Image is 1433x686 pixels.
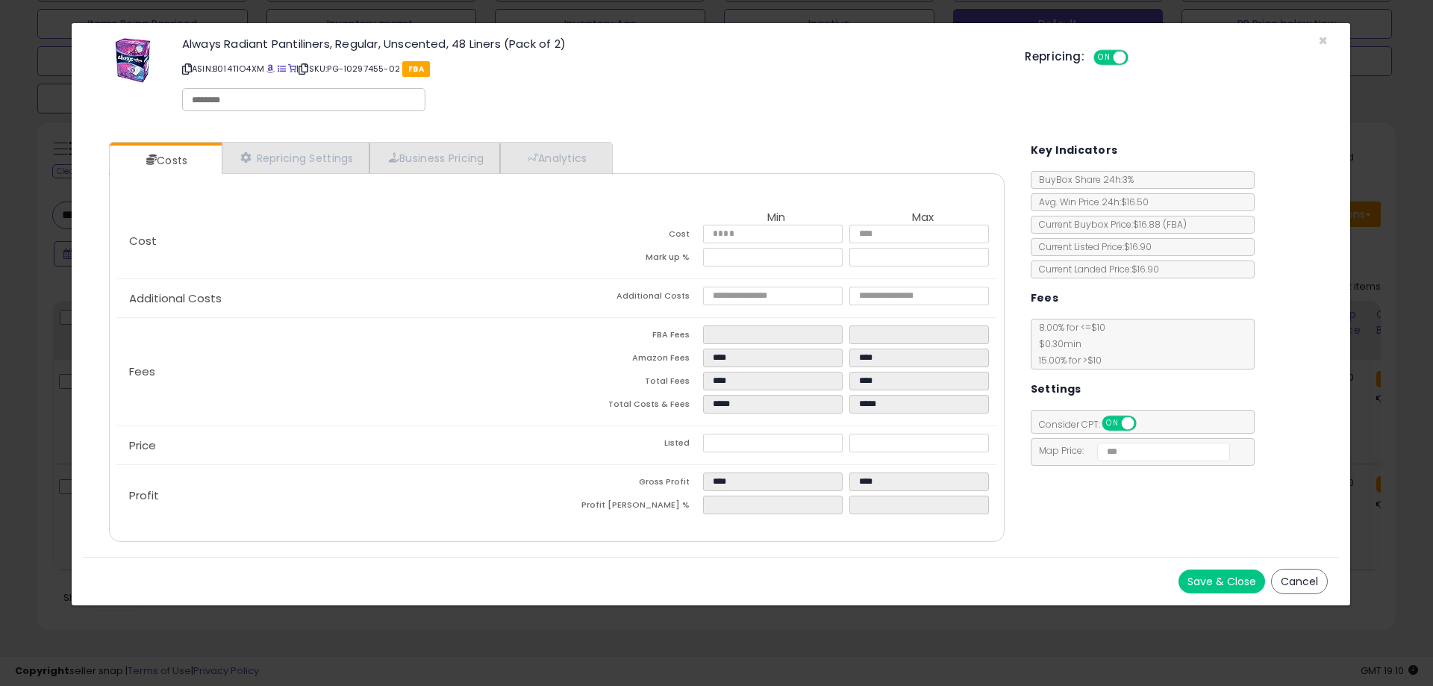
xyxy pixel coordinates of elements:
[1031,418,1156,431] span: Consider CPT:
[703,211,849,225] th: Min
[557,473,703,496] td: Gross Profit
[557,325,703,349] td: FBA Fees
[1134,417,1158,430] span: OFF
[1163,218,1187,231] span: ( FBA )
[117,440,557,452] p: Price
[369,143,500,173] a: Business Pricing
[266,63,275,75] a: BuyBox page
[182,57,1002,81] p: ASIN: B014TIO4XM | SKU: PG-10297455-02
[1031,263,1159,275] span: Current Landed Price: $16.90
[1126,52,1150,64] span: OFF
[402,61,430,77] span: FBA
[1031,173,1134,186] span: BuyBox Share 24h: 3%
[117,490,557,502] p: Profit
[1095,52,1114,64] span: ON
[117,366,557,378] p: Fees
[557,287,703,310] td: Additional Costs
[110,38,155,83] img: 610ZSR37OjL._SL60_.jpg
[1103,417,1122,430] span: ON
[1031,337,1081,350] span: $0.30 min
[278,63,286,75] a: All offer listings
[1031,218,1187,231] span: Current Buybox Price:
[1031,141,1118,160] h5: Key Indicators
[110,146,220,175] a: Costs
[1031,321,1105,367] span: 8.00 % for <= $10
[1133,218,1187,231] span: $16.88
[1025,51,1084,63] h5: Repricing:
[1031,444,1231,457] span: Map Price:
[1031,196,1149,208] span: Avg. Win Price 24h: $16.50
[222,143,369,173] a: Repricing Settings
[557,496,703,519] td: Profit [PERSON_NAME] %
[288,63,296,75] a: Your listing only
[1031,354,1102,367] span: 15.00 % for > $10
[849,211,996,225] th: Max
[117,235,557,247] p: Cost
[1178,570,1265,593] button: Save & Close
[557,434,703,457] td: Listed
[500,143,611,173] a: Analytics
[1031,240,1152,253] span: Current Listed Price: $16.90
[117,293,557,305] p: Additional Costs
[1318,30,1328,52] span: ×
[557,248,703,271] td: Mark up %
[557,349,703,372] td: Amazon Fees
[1031,289,1059,308] h5: Fees
[1271,569,1328,594] button: Cancel
[557,395,703,418] td: Total Costs & Fees
[557,372,703,395] td: Total Fees
[182,38,1002,49] h3: Always Radiant Pantiliners, Regular, Unscented, 48 Liners (Pack of 2)
[1031,380,1081,399] h5: Settings
[557,225,703,248] td: Cost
